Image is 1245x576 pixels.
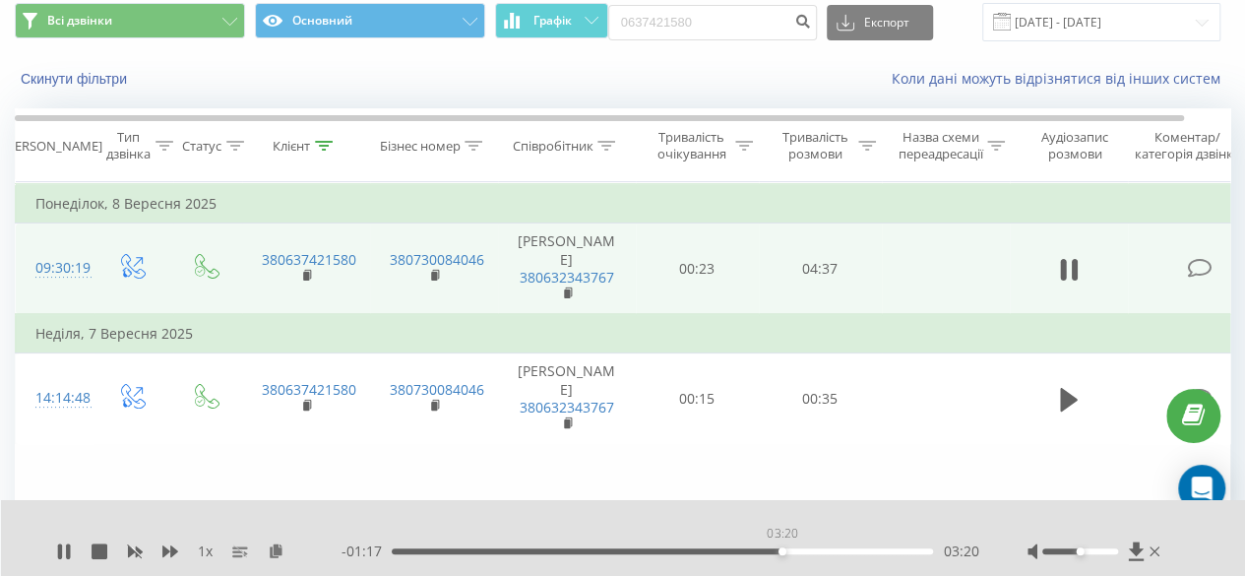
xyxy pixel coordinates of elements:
[255,3,485,38] button: Основний
[47,13,112,29] span: Всі дзвінки
[892,69,1230,88] a: Коли дані можуть відрізнятися вiд інших систем
[943,542,978,561] span: 03:20
[273,138,310,155] div: Клієнт
[512,138,592,155] div: Співробітник
[35,379,75,417] div: 14:14:48
[390,380,484,399] a: 380730084046
[495,3,608,38] button: Графік
[636,353,759,444] td: 00:15
[763,520,801,547] div: 03:20
[520,398,614,416] a: 380632343767
[759,353,882,444] td: 00:35
[262,380,356,399] a: 380637421580
[608,5,817,40] input: Пошук за номером
[3,138,102,155] div: [PERSON_NAME]
[198,542,213,561] span: 1 x
[15,3,245,38] button: Всі дзвінки
[636,224,759,314] td: 00:23
[35,249,75,288] div: 09:30:19
[1077,547,1085,555] div: Accessibility label
[498,353,636,444] td: [PERSON_NAME]
[106,129,151,162] div: Тип дзвінка
[533,14,572,28] span: Графік
[342,542,392,561] span: - 01:17
[182,138,221,155] div: Статус
[653,129,730,162] div: Тривалість очікування
[15,70,137,88] button: Скинути фільтри
[1130,129,1245,162] div: Коментар/категорія дзвінка
[759,224,882,314] td: 04:37
[1027,129,1122,162] div: Аудіозапис розмови
[898,129,982,162] div: Назва схеми переадресації
[262,250,356,269] a: 380637421580
[778,547,786,555] div: Accessibility label
[390,250,484,269] a: 380730084046
[1178,465,1225,512] div: Open Intercom Messenger
[776,129,853,162] div: Тривалість розмови
[520,268,614,287] a: 380632343767
[498,224,636,314] td: [PERSON_NAME]
[827,5,933,40] button: Експорт
[379,138,460,155] div: Бізнес номер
